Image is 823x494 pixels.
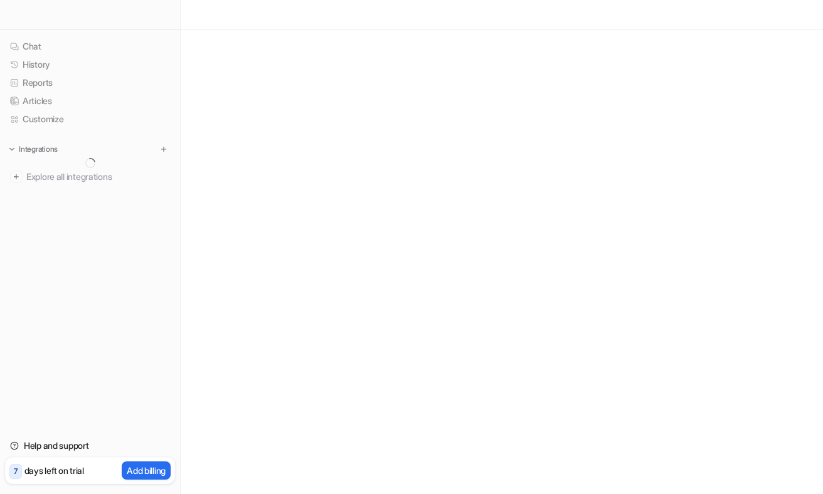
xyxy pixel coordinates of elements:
p: Add billing [127,464,166,477]
a: History [5,56,175,73]
img: menu_add.svg [159,145,168,154]
a: Help and support [5,437,175,455]
p: 7 [14,466,18,477]
a: Customize [5,110,175,128]
img: expand menu [8,145,16,154]
p: days left on trial [24,464,84,477]
a: Chat [5,38,175,55]
button: Add billing [122,461,171,480]
a: Explore all integrations [5,168,175,186]
a: Reports [5,74,175,92]
img: explore all integrations [10,171,23,183]
button: Integrations [5,143,61,155]
p: Integrations [19,144,58,154]
a: Articles [5,92,175,110]
span: Explore all integrations [26,167,170,187]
